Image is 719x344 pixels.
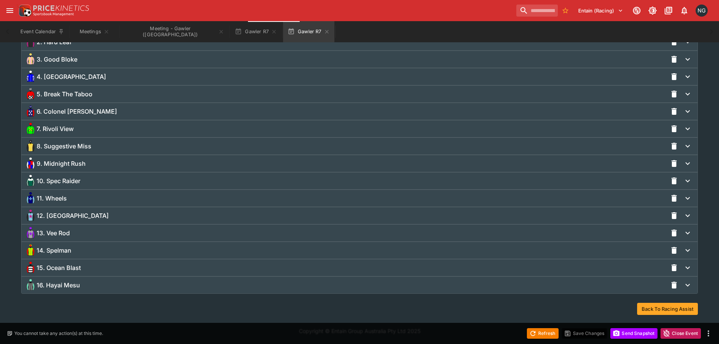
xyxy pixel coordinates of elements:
p: You cannot take any action(s) at this time. [14,330,103,337]
button: open drawer [3,4,17,17]
img: vee-rod_64x64.png [25,227,37,239]
span: 8. Suggestive Miss [37,142,91,150]
img: midnight-rush_64x64.png [25,157,37,170]
button: Refresh [527,328,559,339]
img: monseagle_64x64.png [25,71,37,83]
button: Meeting - Gawler (AUS) [120,21,229,42]
img: Sportsbook Management [33,12,74,16]
button: Toggle light/dark mode [646,4,659,17]
span: 15. Ocean Blast [37,264,81,272]
img: rivoli-view_64x64.png [25,123,37,135]
div: Nick Goss [696,5,708,17]
span: 5. Break The Taboo [37,90,92,98]
span: 10. Spec Raider [37,177,80,185]
button: more [704,329,713,338]
button: Gawler R7 [283,21,334,42]
span: 3. Good Bloke [37,56,77,63]
img: spelman_64x64.png [25,244,37,256]
button: No Bookmarks [559,5,571,17]
img: colonel-hathi_64x64.png [25,105,37,117]
button: Connected to PK [630,4,644,17]
button: Close Event [660,328,701,339]
span: 9. Midnight Rush [37,160,86,168]
span: 13. Vee Rod [37,229,70,237]
img: hayai-mesu_64x64.png [25,279,37,291]
img: PriceKinetics [33,5,89,11]
img: suggestive-miss_64x64.png [25,140,37,152]
button: Notifications [677,4,691,17]
button: Gawler R7 [230,21,282,42]
span: 16. Hayai Mesu [37,281,80,289]
button: Documentation [662,4,675,17]
img: good-bloke_64x64.png [25,53,37,65]
span: 12. [GEOGRAPHIC_DATA] [37,212,109,220]
img: wheels_64x64.png [25,192,37,204]
img: sazerac_64x64.png [25,210,37,222]
button: Meetings [70,21,119,42]
button: Back To Racing Assist [637,303,698,315]
span: 4. [GEOGRAPHIC_DATA] [37,73,106,81]
span: 11. Wheels [37,194,67,202]
img: ocean-blast_64x64.png [25,262,37,274]
img: spec-raider_64x64.png [25,175,37,187]
button: Nick Goss [693,2,710,19]
input: search [516,5,558,17]
button: Event Calendar [16,21,69,42]
span: 7. Rivoli View [37,125,74,133]
button: Send Snapshot [610,328,657,339]
img: PriceKinetics Logo [17,3,32,18]
span: 14. Spelman [37,247,71,255]
button: Select Tenant [574,5,628,17]
img: break-the-taboo_64x64.png [25,88,37,100]
span: 6. Colonel [PERSON_NAME] [37,108,117,116]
